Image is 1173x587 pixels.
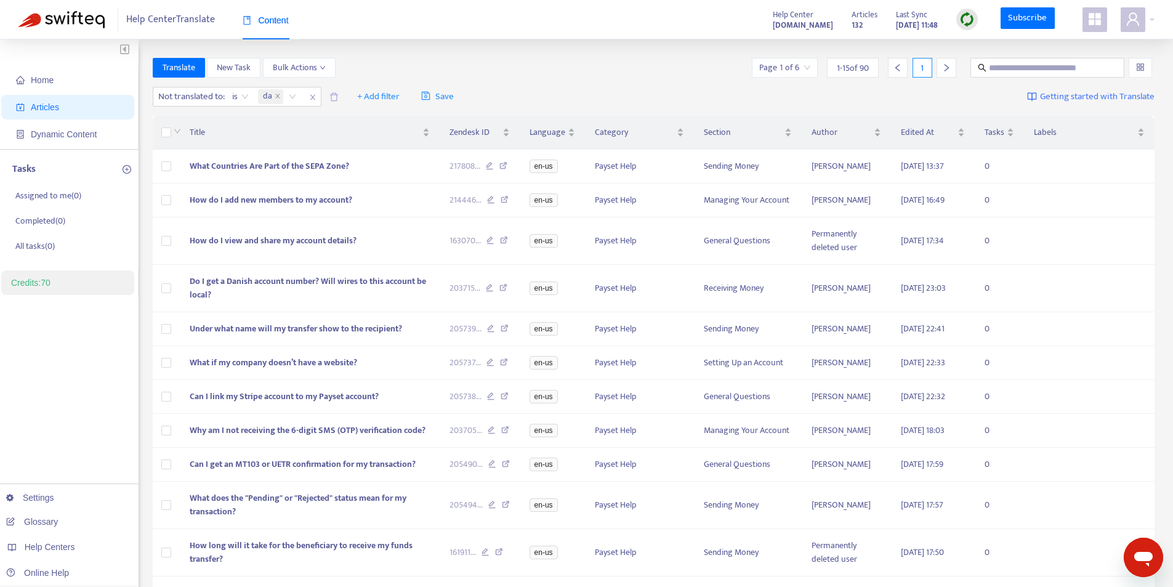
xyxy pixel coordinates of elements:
[530,546,558,559] span: en-us
[190,126,420,139] span: Title
[275,93,281,100] span: close
[901,126,954,139] span: Edited At
[773,18,833,32] a: [DOMAIN_NAME]
[975,184,1024,217] td: 0
[975,448,1024,482] td: 0
[530,193,558,207] span: en-us
[585,217,695,265] td: Payset Help
[320,65,326,71] span: down
[530,458,558,471] span: en-us
[975,482,1024,529] td: 0
[190,389,379,403] span: Can I link my Stripe account to my Payset account?
[802,217,891,265] td: Permanently deleted user
[18,11,105,28] img: Swifteq
[449,498,483,512] span: 205494 ...
[449,126,500,139] span: Zendesk ID
[421,89,454,104] span: Save
[263,89,272,104] span: da
[704,126,782,139] span: Section
[585,529,695,577] td: Payset Help
[190,274,426,302] span: Do I get a Danish account number? Will wires to this account be local?
[449,160,480,173] span: 217808 ...
[802,150,891,184] td: [PERSON_NAME]
[449,281,480,295] span: 203715 ...
[440,116,520,150] th: Zendesk ID
[694,150,802,184] td: Sending Money
[190,491,406,519] span: What does the "Pending" or "Rejected" status mean for my transaction?
[31,75,54,85] span: Home
[901,355,945,370] span: [DATE] 22:33
[530,160,558,173] span: en-us
[694,448,802,482] td: General Questions
[694,312,802,346] td: Sending Money
[802,184,891,217] td: [PERSON_NAME]
[975,217,1024,265] td: 0
[449,546,476,559] span: 161911 ...
[190,193,352,207] span: How do I add new members to my account?
[975,150,1024,184] td: 0
[31,102,59,112] span: Articles
[978,63,986,72] span: search
[25,542,75,552] span: Help Centers
[802,346,891,380] td: [PERSON_NAME]
[901,389,945,403] span: [DATE] 22:32
[6,517,58,527] a: Glossary
[153,58,205,78] button: Translate
[694,116,802,150] th: Section
[190,538,413,566] span: How long will it take for the beneficiary to receive my funds transfer?
[126,8,215,31] span: Help Center Translate
[449,322,482,336] span: 205739 ...
[975,116,1024,150] th: Tasks
[520,116,585,150] th: Language
[12,162,36,177] p: Tasks
[348,87,409,107] button: + Add filter
[530,424,558,437] span: en-us
[163,61,195,75] span: Translate
[896,8,927,22] span: Last Sync
[585,414,695,448] td: Payset Help
[6,493,54,503] a: Settings
[449,193,482,207] span: 214446 ...
[975,346,1024,380] td: 0
[305,90,321,105] span: close
[1034,126,1135,139] span: Labels
[942,63,951,72] span: right
[1126,12,1140,26] span: user
[595,126,675,139] span: Category
[985,126,1004,139] span: Tasks
[694,414,802,448] td: Managing Your Account
[585,346,695,380] td: Payset Help
[975,265,1024,312] td: 0
[1087,12,1102,26] span: appstore
[1124,538,1163,577] iframe: Button to launch messaging window
[901,457,943,471] span: [DATE] 17:59
[975,529,1024,577] td: 0
[1040,90,1155,104] span: Getting started with Translate
[15,189,81,202] p: Assigned to me ( 0 )
[802,448,891,482] td: [PERSON_NAME]
[802,312,891,346] td: [PERSON_NAME]
[449,234,481,248] span: 163070 ...
[15,240,55,253] p: All tasks ( 0 )
[530,234,558,248] span: en-us
[530,390,558,403] span: en-us
[585,150,695,184] td: Payset Help
[153,87,227,106] span: Not translated to :
[190,457,416,471] span: Can I get an MT103 or UETR confirmation for my transaction?
[217,61,251,75] span: New Task
[901,322,945,336] span: [DATE] 22:41
[901,159,944,173] span: [DATE] 13:37
[412,87,463,107] button: saveSave
[207,58,260,78] button: New Task
[15,214,65,227] p: Completed ( 0 )
[694,265,802,312] td: Receiving Money
[190,233,357,248] span: How do I view and share my account details?
[959,12,975,27] img: sync.dc5367851b00ba804db3.png
[837,62,869,75] span: 1 - 15 of 90
[232,87,249,106] span: is
[273,61,326,75] span: Bulk Actions
[11,278,50,288] a: Credits:70
[190,423,425,437] span: Why am I not receiving the 6-digit SMS (OTP) verification code?
[1027,92,1037,102] img: image-link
